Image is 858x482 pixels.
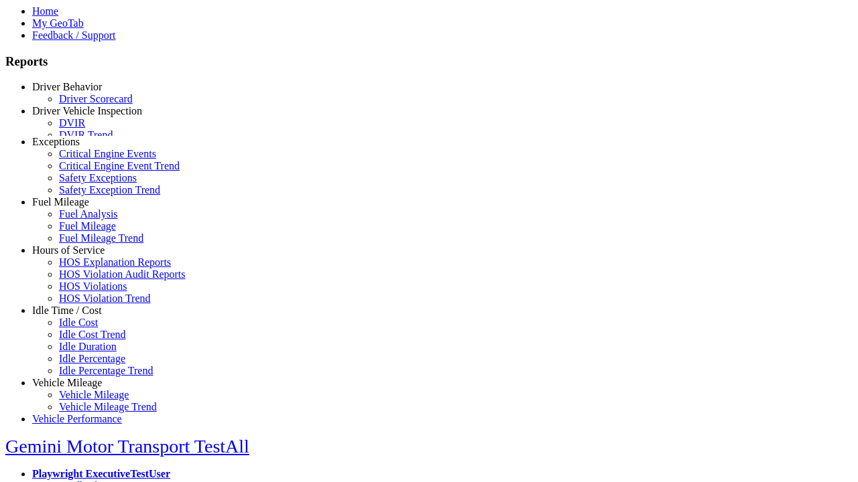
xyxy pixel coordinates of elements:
[59,117,85,129] a: DVIR
[32,136,80,147] a: Exceptions
[5,436,249,457] a: Gemini Motor Transport TestAll
[59,148,156,159] a: Critical Engine Events
[59,401,157,412] a: Vehicle Mileage Trend
[32,5,58,17] a: Home
[59,172,137,183] a: Safety Exceptions
[59,220,116,232] a: Fuel Mileage
[59,256,171,268] a: HOS Explanation Reports
[32,29,115,41] a: Feedback / Support
[59,93,133,104] a: Driver Scorecard
[32,468,170,479] a: Playwright ExecutiveTestUser
[59,280,127,292] a: HOS Violations
[59,208,118,220] a: Fuel Analysis
[59,184,160,195] a: Safety Exception Trend
[59,232,143,244] a: Fuel Mileage Trend
[32,377,102,388] a: Vehicle Mileage
[32,413,122,424] a: Vehicle Performance
[59,389,129,400] a: Vehicle Mileage
[32,196,89,208] a: Fuel Mileage
[32,105,142,116] a: Driver Vehicle Inspection
[59,353,125,364] a: Idle Percentage
[59,293,151,304] a: HOS Violation Trend
[59,160,180,171] a: Critical Engine Event Trend
[32,17,84,29] a: My GeoTab
[59,317,98,328] a: Idle Cost
[59,365,153,376] a: Idle Percentage Trend
[32,244,105,256] a: Hours of Service
[59,329,126,340] a: Idle Cost Trend
[59,129,113,141] a: DVIR Trend
[32,81,102,92] a: Driver Behavior
[59,268,186,280] a: HOS Violation Audit Reports
[5,54,853,69] h3: Reports
[32,305,102,316] a: Idle Time / Cost
[59,341,117,352] a: Idle Duration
